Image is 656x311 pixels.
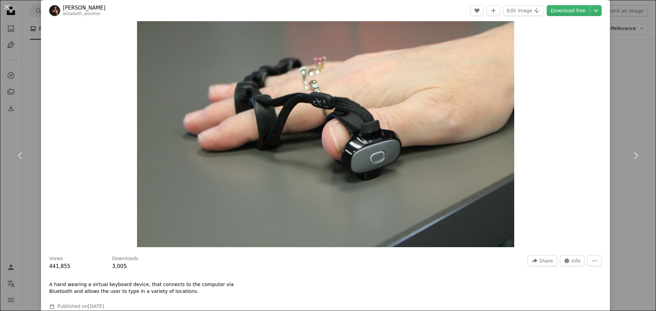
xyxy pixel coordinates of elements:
[528,255,557,266] button: Share this image
[63,11,101,16] a: elizabeth_woolner
[57,303,104,309] span: Published on
[49,255,63,262] h3: Views
[572,256,581,266] span: Info
[547,5,590,16] a: Download free
[539,256,553,266] span: Share
[49,281,254,295] p: A hand wearing a virtual keyboard device, that connects to the computer via Bluetooth and allows ...
[49,5,60,16] img: Go to Elizabeth Woolner's profile
[503,5,544,16] button: Edit image
[487,5,500,16] button: Add to Collection
[560,255,585,266] button: Stats about this image
[615,123,656,188] a: Next
[590,5,602,16] button: Choose download size
[470,5,484,16] button: Like
[63,4,106,11] a: [PERSON_NAME]
[49,263,70,269] span: 441,855
[88,303,104,309] time: October 23, 2021 at 2:01:29 AM GMT+2
[112,255,138,262] h3: Downloads
[112,263,127,269] span: 3,005
[587,255,602,266] button: More Actions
